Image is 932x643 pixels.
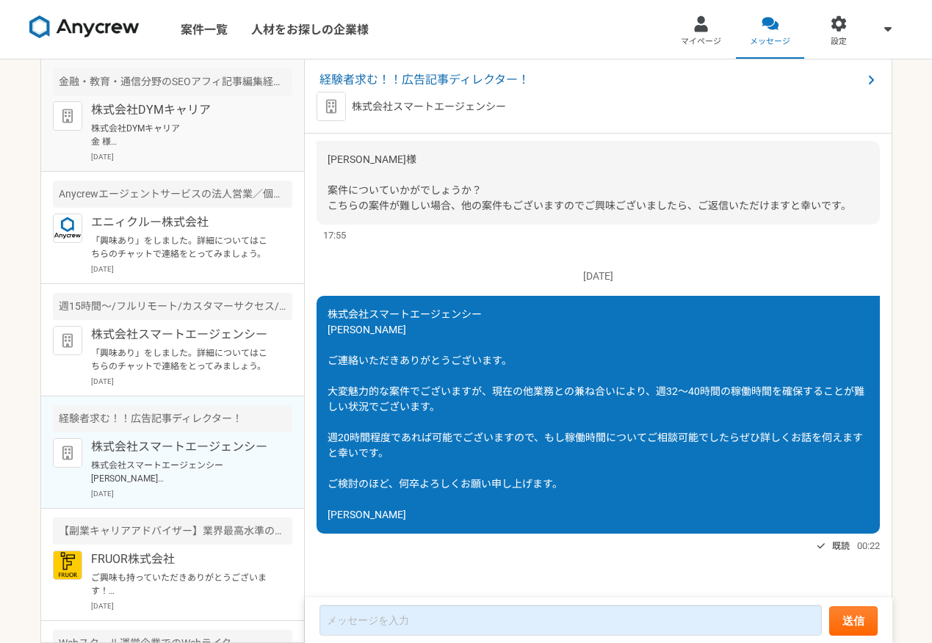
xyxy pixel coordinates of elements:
p: [DATE] [91,264,292,275]
p: [DATE] [91,600,292,611]
button: 送信 [829,606,878,636]
p: 株式会社スマートエージェンシー [352,99,506,115]
p: 株式会社スマートエージェンシー [PERSON_NAME] ご連絡いただきありがとうございます。 大変魅力的な案件でございますが、現在の他業務との兼ね合いにより、週32〜40時間の稼働時間を確保... [91,459,272,485]
span: 00:22 [857,539,880,553]
img: default_org_logo-42cde973f59100197ec2c8e796e4974ac8490bb5b08a0eb061ff975e4574aa76.png [53,438,82,468]
img: 8DqYSo04kwAAAAASUVORK5CYII= [29,15,140,39]
span: 株式会社スマートエージェンシー [PERSON_NAME] ご連絡いただきありがとうございます。 大変魅力的な案件でございますが、現在の他業務との兼ね合いにより、週32〜40時間の稼働時間を確保... [328,308,864,520]
p: エニィクルー株式会社 [91,214,272,231]
span: 設定 [831,36,847,48]
p: [DATE] [91,151,292,162]
div: Anycrewエージェントサービスの法人営業／個人アドバイザー（RA・CA） [53,181,292,208]
img: FRUOR%E3%83%AD%E3%82%B3%E3%82%99.png [53,551,82,580]
div: 【副業キャリアアドバイザー】業界最高水準の報酬率で還元します！ [53,517,292,545]
span: 既読 [832,537,850,555]
p: [DATE] [91,376,292,387]
span: メッセージ [750,36,790,48]
div: 週15時間〜/フルリモート/カスタマーサクセス/AIツール導入支援担当! [53,293,292,320]
div: 金融・教育・通信分野のSEOアフィ記事編集経験者歓迎｜ディレクター兼ライター [53,68,292,95]
span: 17:55 [323,228,346,242]
p: 「興味あり」をしました。詳細についてはこちらのチャットで連絡をとってみましょう。 [91,234,272,261]
p: 株式会社スマートエージェンシー [91,326,272,344]
div: 経験者求む！！広告記事ディレクター！ [53,405,292,432]
span: [PERSON_NAME]様 案件についていかがでしょうか？ こちらの案件が難しい場合、他の案件もございますのでご興味ございましたら、ご返信いただけますと幸いです。 [328,153,851,211]
p: [DATE] [91,488,292,499]
p: 株式会社DYMキャリア 金 様 お忙しい中ご調整くださり、誠にありがとうございます。 職務経歴書をお送りいたしますので、お手すきの際にご確認いただけますと幸いです。 [URL][DOMAIN_N... [91,122,272,148]
img: default_org_logo-42cde973f59100197ec2c8e796e4974ac8490bb5b08a0eb061ff975e4574aa76.png [53,326,82,355]
p: FRUOR株式会社 [91,551,272,568]
p: 株式会社スマートエージェンシー [91,438,272,456]
p: 株式会社DYMキャリア [91,101,272,119]
img: logo_text_blue_01.png [53,214,82,243]
p: [DATE] [317,269,880,284]
span: マイページ [681,36,721,48]
img: default_org_logo-42cde973f59100197ec2c8e796e4974ac8490bb5b08a0eb061ff975e4574aa76.png [317,92,346,121]
img: default_org_logo-42cde973f59100197ec2c8e796e4974ac8490bb5b08a0eb061ff975e4574aa76.png [53,101,82,131]
span: 経験者求む！！広告記事ディレクター！ [319,71,862,89]
p: ご興味も持っていただきありがとうございます！ FRUOR株式会社の[PERSON_NAME]です。 ぜひ一度オンラインにて詳細のご説明がでできればと思っております。 〜〜〜〜〜〜〜〜〜〜〜〜〜〜... [91,571,272,597]
p: 「興味あり」をしました。詳細についてはこちらのチャットで連絡をとってみましょう。 [91,346,272,373]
